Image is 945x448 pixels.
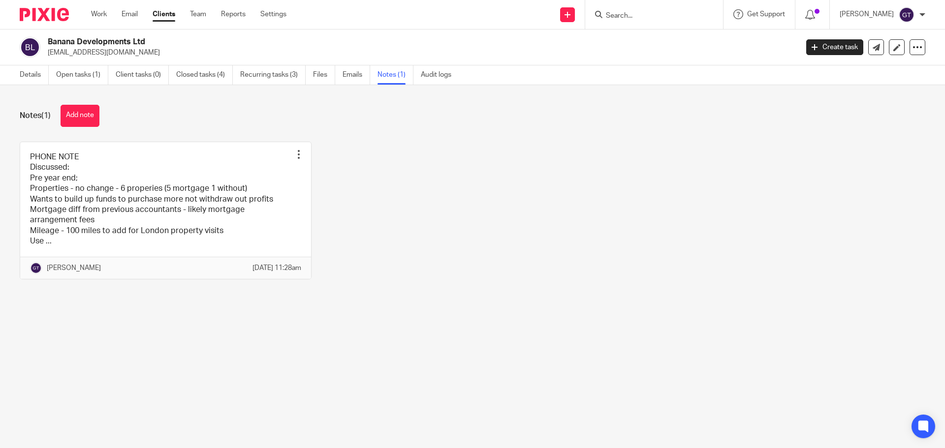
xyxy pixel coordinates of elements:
[313,65,335,85] a: Files
[605,12,693,21] input: Search
[56,65,108,85] a: Open tasks (1)
[153,9,175,19] a: Clients
[190,9,206,19] a: Team
[221,9,246,19] a: Reports
[47,263,101,273] p: [PERSON_NAME]
[20,37,40,58] img: svg%3E
[20,65,49,85] a: Details
[240,65,306,85] a: Recurring tasks (3)
[91,9,107,19] a: Work
[343,65,370,85] a: Emails
[840,9,894,19] p: [PERSON_NAME]
[41,112,51,119] span: (1)
[116,65,169,85] a: Client tasks (0)
[30,262,42,274] img: svg%3E
[378,65,413,85] a: Notes (1)
[806,39,863,55] a: Create task
[899,7,914,23] img: svg%3E
[20,8,69,21] img: Pixie
[747,11,785,18] span: Get Support
[48,48,791,58] p: [EMAIL_ADDRESS][DOMAIN_NAME]
[252,263,301,273] p: [DATE] 11:28am
[176,65,233,85] a: Closed tasks (4)
[260,9,286,19] a: Settings
[61,105,99,127] button: Add note
[122,9,138,19] a: Email
[20,111,51,121] h1: Notes
[421,65,459,85] a: Audit logs
[48,37,643,47] h2: Banana Developments Ltd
